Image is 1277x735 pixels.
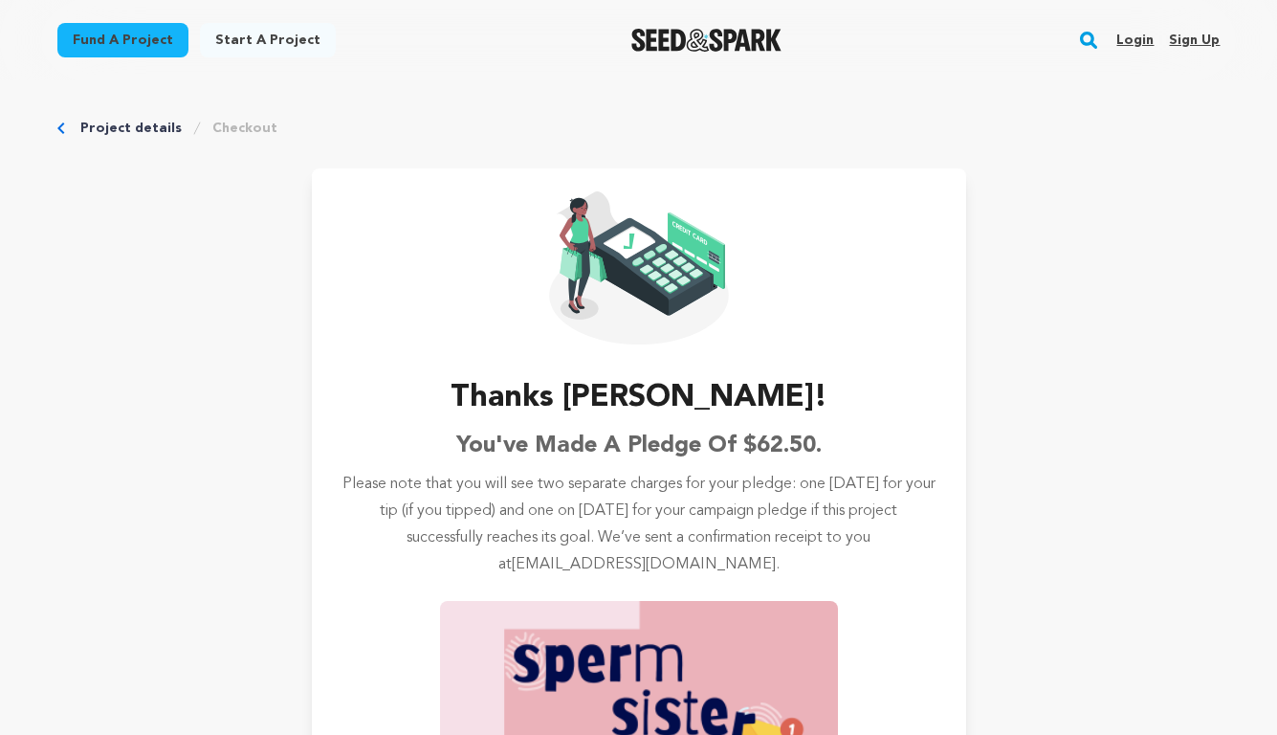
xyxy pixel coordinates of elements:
a: Project details [80,119,182,138]
img: Seed&Spark Confirmation Icon [549,191,729,345]
a: Checkout [212,119,277,138]
a: Fund a project [57,23,188,57]
a: Start a project [200,23,336,57]
a: Seed&Spark Homepage [631,29,782,52]
h3: Thanks [PERSON_NAME]! [451,375,827,421]
p: Please note that you will see two separate charges for your pledge: one [DATE] for your tip (if y... [342,471,936,578]
a: Login [1116,25,1154,56]
img: Seed&Spark Logo Dark Mode [631,29,782,52]
h6: You've made a pledge of $62.50. [456,429,822,463]
div: Breadcrumb [57,119,1221,138]
a: Sign up [1169,25,1220,56]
